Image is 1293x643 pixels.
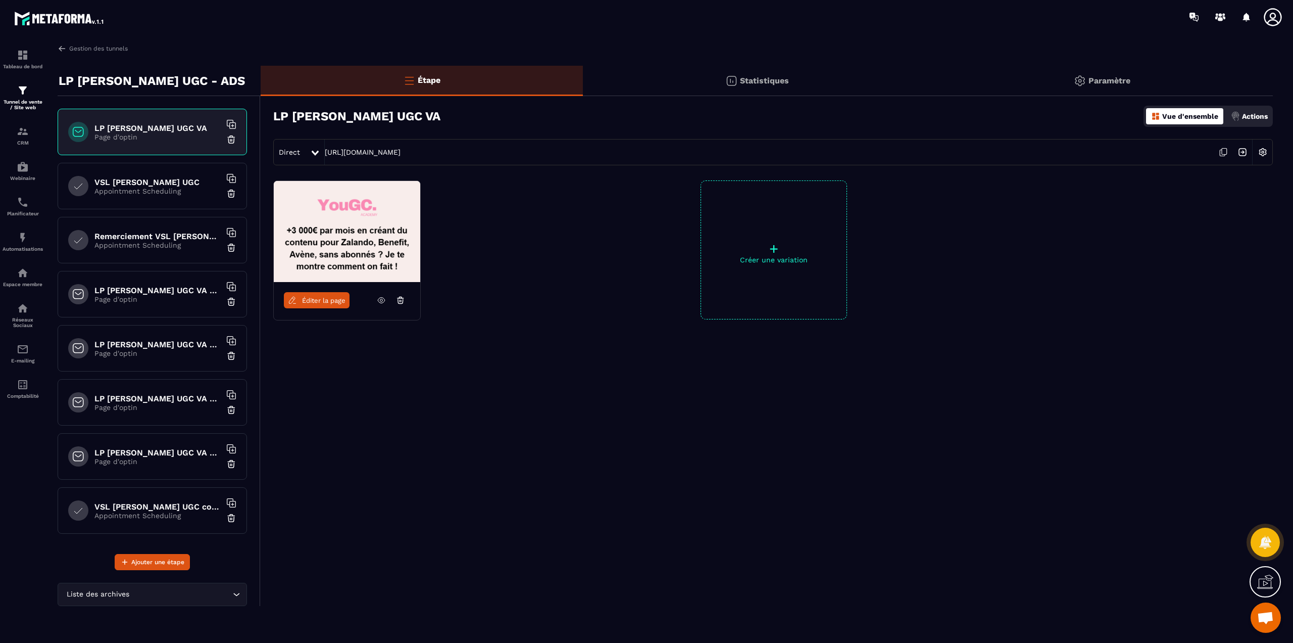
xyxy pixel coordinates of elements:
h6: LP [PERSON_NAME] UGC VA copy [94,448,221,457]
p: Étape [418,75,440,85]
img: arrow [58,44,67,53]
img: arrow-next.bcc2205e.svg [1233,143,1252,162]
a: accountantaccountantComptabilité [3,371,43,406]
img: trash [226,351,236,361]
p: Comptabilité [3,393,43,399]
a: emailemailE-mailing [3,336,43,371]
p: Appointment Scheduling [94,512,221,520]
p: LP [PERSON_NAME] UGC - ADS [59,71,245,91]
img: trash [226,459,236,469]
p: Vue d'ensemble [1162,112,1218,120]
img: actions.d6e523a2.png [1231,112,1240,121]
p: + [701,242,847,256]
img: accountant [17,379,29,391]
p: Créer une variation [701,256,847,264]
img: logo [14,9,105,27]
a: automationsautomationsAutomatisations [3,224,43,259]
p: Page d'optin [94,295,221,303]
h6: VSL [PERSON_NAME] UGC [94,177,221,187]
p: Appointment Scheduling [94,187,221,195]
img: trash [226,513,236,523]
img: trash [226,405,236,415]
a: social-networksocial-networkRéseaux Sociaux [3,295,43,336]
p: CRM [3,140,43,146]
img: trash [226,134,236,145]
h6: VSL [PERSON_NAME] UGC copy [94,502,221,512]
h6: LP [PERSON_NAME] UGC VA copy [94,394,221,403]
h6: LP [PERSON_NAME] UGC VA copy [94,340,221,349]
div: Search for option [58,583,247,606]
img: email [17,343,29,355]
a: Gestion des tunnels [58,44,128,53]
img: formation [17,49,29,61]
a: formationformationTunnel de vente / Site web [3,77,43,118]
img: scheduler [17,196,29,208]
p: Actions [1242,112,1268,120]
p: Appointment Scheduling [94,241,221,249]
span: Direct [279,148,300,156]
p: Webinaire [3,175,43,181]
img: bars-o.4a397970.svg [403,74,415,86]
img: social-network [17,302,29,314]
p: Statistiques [740,76,789,85]
p: Réseaux Sociaux [3,317,43,328]
a: formationformationTableau de bord [3,41,43,77]
h3: LP [PERSON_NAME] UGC VA [273,109,440,123]
a: Éditer la page [284,292,350,308]
p: Paramètre [1088,76,1130,85]
p: Page d'optin [94,403,221,411]
p: Tunnel de vente / Site web [3,99,43,110]
p: Tableau de bord [3,64,43,69]
a: schedulerschedulerPlanificateur [3,189,43,224]
p: Automatisations [3,246,43,252]
img: automations [17,267,29,279]
button: Ajouter une étape [115,554,190,570]
img: setting-gr.5f69749f.svg [1074,75,1086,87]
img: stats.20deebd0.svg [725,75,737,87]
p: Page d'optin [94,457,221,466]
p: E-mailing [3,358,43,363]
h6: Remerciement VSL [PERSON_NAME] [94,232,221,241]
h6: LP [PERSON_NAME] UGC VA copy [94,286,221,295]
img: automations [17,161,29,173]
a: formationformationCRM [3,118,43,153]
a: [URL][DOMAIN_NAME] [325,148,401,156]
img: trash [226,189,236,199]
img: trash [226,297,236,307]
p: Page d'optin [94,349,221,357]
a: automationsautomationsWebinaire [3,153,43,189]
img: image [274,181,420,282]
img: formation [17,84,29,97]
p: Planificateur [3,211,43,216]
p: Page d'optin [94,133,221,141]
span: Éditer la page [302,297,345,304]
span: Liste des archives [64,589,131,600]
img: trash [226,243,236,253]
span: Ajouter une étape [131,557,184,567]
img: automations [17,232,29,244]
p: Espace membre [3,282,43,287]
a: automationsautomationsEspace membre [3,259,43,295]
img: formation [17,125,29,137]
a: Mở cuộc trò chuyện [1251,603,1281,633]
h6: LP [PERSON_NAME] UGC VA [94,123,221,133]
img: dashboard-orange.40269519.svg [1151,112,1160,121]
input: Search for option [131,589,230,600]
img: setting-w.858f3a88.svg [1253,143,1272,162]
